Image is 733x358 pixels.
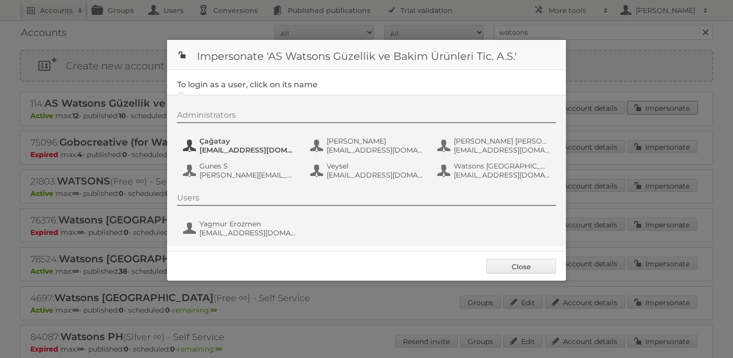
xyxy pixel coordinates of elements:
[454,162,550,171] span: Watsons [GEOGRAPHIC_DATA]
[182,136,299,156] button: Çağatay [EMAIL_ADDRESS][DOMAIN_NAME]
[327,162,423,171] span: Veysel
[167,40,566,70] h1: Impersonate 'AS Watsons Güzellik ve Bakim Ürünleri Tic. A.S.'
[454,137,550,146] span: [PERSON_NAME] [PERSON_NAME]
[309,136,426,156] button: [PERSON_NAME] [EMAIL_ADDRESS][DOMAIN_NAME]
[327,171,423,179] span: [EMAIL_ADDRESS][DOMAIN_NAME]
[199,228,296,237] span: [EMAIL_ADDRESS][DOMAIN_NAME]
[309,161,426,180] button: Veysel [EMAIL_ADDRESS][DOMAIN_NAME]
[199,146,296,155] span: [EMAIL_ADDRESS][DOMAIN_NAME]
[327,146,423,155] span: [EMAIL_ADDRESS][DOMAIN_NAME]
[182,161,299,180] button: Gunes S [PERSON_NAME][EMAIL_ADDRESS][DOMAIN_NAME]
[327,137,423,146] span: [PERSON_NAME]
[486,259,556,274] a: Close
[199,219,296,228] span: Yagmur Erozmen
[199,171,296,179] span: [PERSON_NAME][EMAIL_ADDRESS][DOMAIN_NAME]
[436,161,553,180] button: Watsons [GEOGRAPHIC_DATA] [EMAIL_ADDRESS][DOMAIN_NAME]
[177,80,318,89] legend: To login as a user, click on its name
[454,146,550,155] span: [EMAIL_ADDRESS][DOMAIN_NAME]
[454,171,550,179] span: [EMAIL_ADDRESS][DOMAIN_NAME]
[199,137,296,146] span: Çağatay
[177,193,556,206] div: Users
[182,218,299,238] button: Yagmur Erozmen [EMAIL_ADDRESS][DOMAIN_NAME]
[177,110,556,123] div: Administrators
[436,136,553,156] button: [PERSON_NAME] [PERSON_NAME] [EMAIL_ADDRESS][DOMAIN_NAME]
[199,162,296,171] span: Gunes S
